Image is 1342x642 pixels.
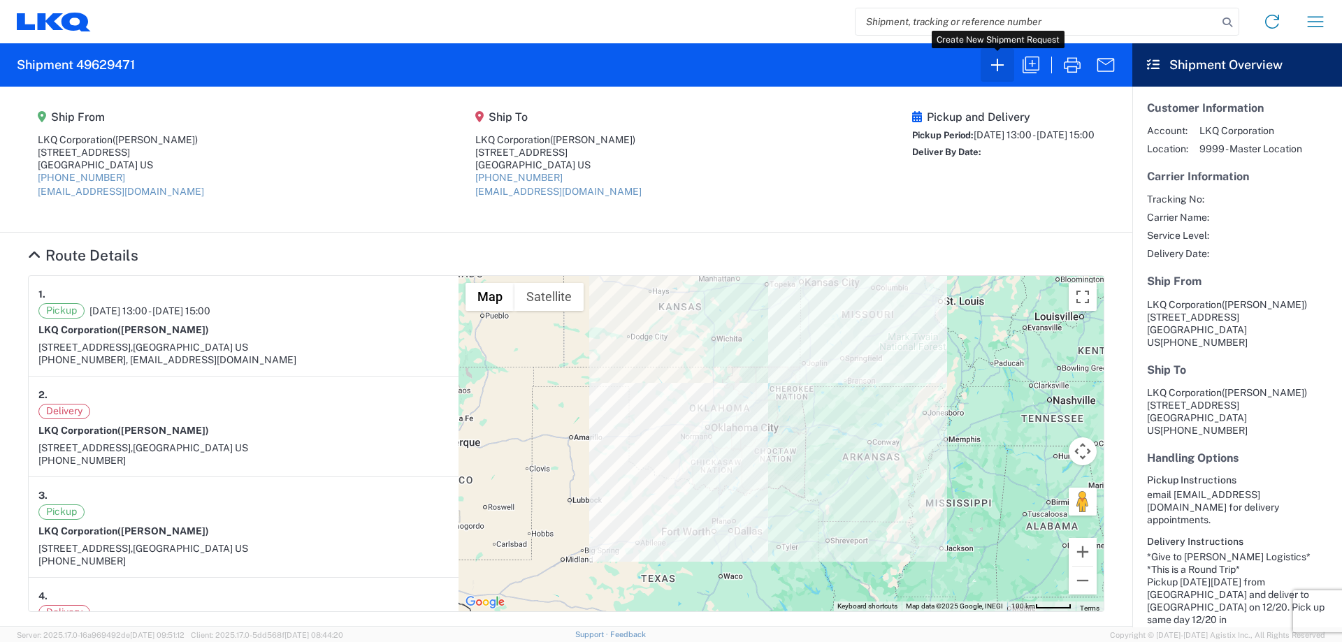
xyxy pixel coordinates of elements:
[1147,363,1327,377] h5: Ship To
[912,130,974,140] span: Pickup Period:
[38,555,449,567] div: [PHONE_NUMBER]
[1147,193,1209,205] span: Tracking No:
[38,159,204,171] div: [GEOGRAPHIC_DATA] US
[38,543,133,554] span: [STREET_ADDRESS],
[113,134,198,145] span: ([PERSON_NAME])
[38,110,204,124] h5: Ship From
[1007,601,1076,611] button: Map Scale: 100 km per 48 pixels
[1147,451,1327,465] h5: Handling Options
[1222,299,1307,310] span: ([PERSON_NAME])
[1147,211,1209,224] span: Carrier Name:
[475,146,642,159] div: [STREET_ADDRESS]
[38,442,133,453] span: [STREET_ADDRESS],
[117,324,209,335] span: ([PERSON_NAME])
[1147,312,1239,323] span: [STREET_ADDRESS]
[117,425,209,436] span: ([PERSON_NAME])
[1069,567,1097,594] button: Zoom out
[38,133,204,146] div: LKQ Corporation
[38,172,125,183] a: [PHONE_NUMBER]
[462,593,508,611] a: Open this area in Google Maps (opens a new window)
[38,146,204,159] div: [STREET_ADDRESS]
[38,186,204,197] a: [EMAIL_ADDRESS][DOMAIN_NAME]
[1147,124,1188,137] span: Account:
[1147,299,1222,310] span: LKQ Corporation
[38,605,90,620] span: Delivery
[1069,283,1097,311] button: Toggle fullscreen view
[475,110,642,124] h5: Ship To
[1160,337,1248,348] span: [PHONE_NUMBER]
[837,601,897,611] button: Keyboard shortcuts
[462,593,508,611] img: Google
[466,283,514,311] button: Show street map
[475,172,563,183] a: [PHONE_NUMBER]
[912,110,1095,124] h5: Pickup and Delivery
[514,283,584,311] button: Show satellite imagery
[1222,387,1307,398] span: ([PERSON_NAME])
[38,588,48,605] strong: 4.
[284,631,343,639] span: [DATE] 08:44:20
[1199,124,1302,137] span: LKQ Corporation
[1147,170,1327,183] h5: Carrier Information
[1069,538,1097,566] button: Zoom in
[1199,143,1302,155] span: 9999 - Master Location
[38,404,90,419] span: Delivery
[1147,474,1327,486] h6: Pickup Instructions
[133,442,248,453] span: [GEOGRAPHIC_DATA] US
[1147,247,1209,260] span: Delivery Date:
[575,630,610,639] a: Support
[28,247,138,264] a: Hide Details
[1147,101,1327,115] h5: Customer Information
[1069,437,1097,465] button: Map camera controls
[1147,298,1327,349] address: [GEOGRAPHIC_DATA] US
[17,57,135,73] h2: Shipment 49629471
[1147,143,1188,155] span: Location:
[1160,425,1248,436] span: [PHONE_NUMBER]
[1147,275,1327,288] h5: Ship From
[191,631,343,639] span: Client: 2025.17.0-5dd568f
[38,286,45,303] strong: 1.
[133,543,248,554] span: [GEOGRAPHIC_DATA] US
[38,454,449,467] div: [PHONE_NUMBER]
[856,8,1218,35] input: Shipment, tracking or reference number
[38,425,209,436] strong: LKQ Corporation
[38,386,48,404] strong: 2.
[1011,602,1035,610] span: 100 km
[1147,536,1327,548] h6: Delivery Instructions
[475,159,642,171] div: [GEOGRAPHIC_DATA] US
[1147,386,1327,437] address: [GEOGRAPHIC_DATA] US
[1069,488,1097,516] button: Drag Pegman onto the map to open Street View
[475,186,642,197] a: [EMAIL_ADDRESS][DOMAIN_NAME]
[117,525,209,537] span: ([PERSON_NAME])
[38,504,85,520] span: Pickup
[912,147,981,157] span: Deliver By Date:
[550,134,635,145] span: ([PERSON_NAME])
[1147,488,1327,526] div: email [EMAIL_ADDRESS][DOMAIN_NAME] for delivery appointments.
[974,129,1095,140] span: [DATE] 13:00 - [DATE] 15:00
[38,303,85,319] span: Pickup
[1132,43,1342,87] header: Shipment Overview
[38,353,449,366] div: [PHONE_NUMBER], [EMAIL_ADDRESS][DOMAIN_NAME]
[1080,604,1099,612] a: Terms
[1110,629,1325,641] span: Copyright © [DATE]-[DATE] Agistix Inc., All Rights Reserved
[475,133,642,146] div: LKQ Corporation
[38,525,209,537] strong: LKQ Corporation
[1147,229,1209,242] span: Service Level:
[610,630,646,639] a: Feedback
[133,342,248,353] span: [GEOGRAPHIC_DATA] US
[38,487,48,504] strong: 3.
[17,631,185,639] span: Server: 2025.17.0-16a969492de
[38,324,209,335] strong: LKQ Corporation
[130,631,185,639] span: [DATE] 09:51:12
[1147,387,1307,411] span: LKQ Corporation [STREET_ADDRESS]
[89,305,210,317] span: [DATE] 13:00 - [DATE] 15:00
[38,342,133,353] span: [STREET_ADDRESS],
[906,602,1003,610] span: Map data ©2025 Google, INEGI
